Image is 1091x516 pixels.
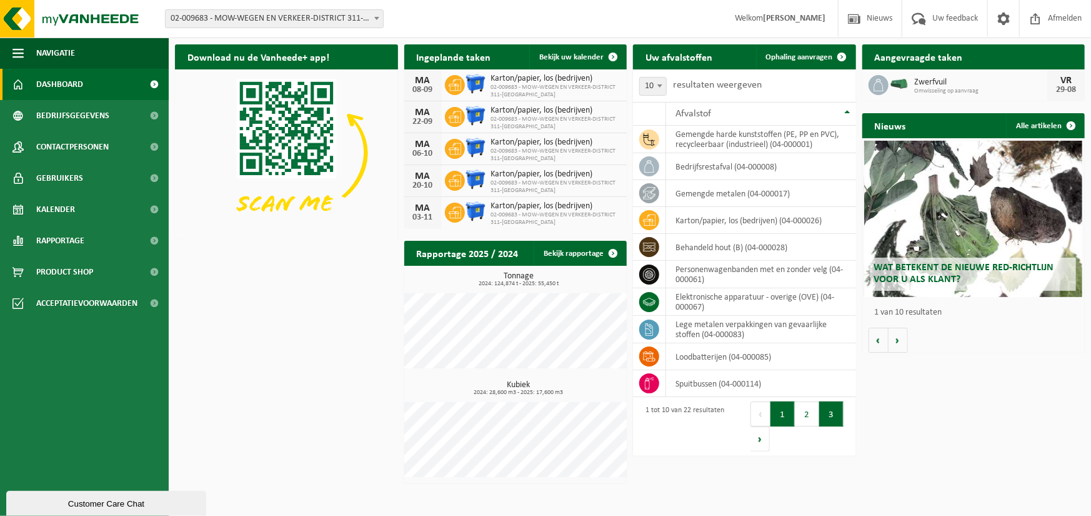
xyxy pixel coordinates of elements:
span: 2024: 28,600 m3 - 2025: 17,600 m3 [411,390,627,396]
button: 1 [770,402,795,427]
span: 10 [640,78,666,95]
span: 02-009683 - MOW-WEGEN EN VERKEER-DISTRICT 311-[GEOGRAPHIC_DATA] [491,180,621,195]
div: 1 tot 10 van 22 resultaten [639,400,724,453]
div: 06-10 [411,149,436,158]
strong: [PERSON_NAME] [763,14,825,23]
h2: Nieuws [862,113,919,138]
div: MA [411,203,436,213]
img: Download de VHEPlus App [175,69,398,236]
a: Wat betekent de nieuwe RED-richtlijn voor u als klant? [864,141,1082,297]
span: Dashboard [36,69,83,100]
span: Zwerfvuil [915,78,1048,88]
img: HK-XK-22-GN-00 [889,78,910,89]
span: 02-009683 - MOW-WEGEN EN VERKEER-DISTRICT 311-[GEOGRAPHIC_DATA] [491,116,621,131]
span: Karton/papier, los (bedrijven) [491,74,621,84]
td: behandeld hout (B) (04-000028) [666,234,856,261]
span: 10 [639,77,667,96]
span: Wat betekent de nieuwe RED-richtlijn voor u als klant? [874,263,1054,285]
span: Contactpersonen [36,131,109,163]
img: WB-1100-HPE-BE-01 [465,201,486,222]
h2: Uw afvalstoffen [633,44,725,69]
h3: Tonnage [411,272,627,287]
button: Volgende [889,328,908,353]
div: MA [411,108,436,118]
button: Next [750,427,770,452]
span: Kalender [36,194,75,225]
span: Acceptatievoorwaarden [36,288,137,319]
span: Karton/papier, los (bedrijven) [491,138,621,148]
td: elektronische apparatuur - overige (OVE) (04-000067) [666,288,856,316]
span: Navigatie [36,38,75,69]
span: 02-009683 - MOW-WEGEN EN VERKEER-DISTRICT 311-BRUGGE - 8000 BRUGGE, KONING ALBERT I LAAN 293 [166,10,383,28]
a: Ophaling aanvragen [756,44,855,69]
span: Ophaling aanvragen [766,53,833,61]
div: 29-08 [1054,86,1079,94]
span: 02-009683 - MOW-WEGEN EN VERKEER-DISTRICT 311-[GEOGRAPHIC_DATA] [491,211,621,226]
a: Bekijk uw kalender [529,44,625,69]
td: gemengde metalen (04-000017) [666,180,856,207]
label: resultaten weergeven [673,80,762,90]
span: Karton/papier, los (bedrijven) [491,106,621,116]
h2: Ingeplande taken [404,44,504,69]
div: MA [411,139,436,149]
button: 3 [819,402,844,427]
span: Product Shop [36,256,93,288]
img: WB-1100-HPE-BE-01 [465,105,486,126]
span: Bedrijfsgegevens [36,100,109,131]
td: bedrijfsrestafval (04-000008) [666,153,856,180]
iframe: chat widget [6,488,209,516]
div: 08-09 [411,86,436,94]
td: loodbatterijen (04-000085) [666,343,856,370]
div: MA [411,171,436,181]
td: spuitbussen (04-000114) [666,370,856,397]
td: personenwagenbanden met en zonder velg (04-000061) [666,261,856,288]
div: 22-09 [411,118,436,126]
img: WB-1100-HPE-BE-01 [465,73,486,94]
button: 2 [795,402,819,427]
button: Previous [750,402,770,427]
span: 02-009683 - MOW-WEGEN EN VERKEER-DISTRICT 311-[GEOGRAPHIC_DATA] [491,148,621,163]
div: 20-10 [411,181,436,190]
span: 2024: 124,874 t - 2025: 55,450 t [411,281,627,287]
td: lege metalen verpakkingen van gevaarlijke stoffen (04-000083) [666,316,856,343]
h2: Download nu de Vanheede+ app! [175,44,342,69]
span: Afvalstof [675,109,711,119]
div: MA [411,76,436,86]
a: Bekijk rapportage [534,241,625,266]
div: VR [1054,76,1079,86]
img: WB-1100-HPE-BE-01 [465,137,486,158]
span: Karton/papier, los (bedrijven) [491,201,621,211]
span: Rapportage [36,225,84,256]
img: WB-1100-HPE-BE-01 [465,169,486,190]
h2: Aangevraagde taken [862,44,975,69]
span: 02-009683 - MOW-WEGEN EN VERKEER-DISTRICT 311-[GEOGRAPHIC_DATA] [491,84,621,99]
td: gemengde harde kunststoffen (PE, PP en PVC), recycleerbaar (industrieel) (04-000001) [666,126,856,153]
span: Karton/papier, los (bedrijven) [491,169,621,180]
h2: Rapportage 2025 / 2024 [404,241,531,265]
span: 02-009683 - MOW-WEGEN EN VERKEER-DISTRICT 311-BRUGGE - 8000 BRUGGE, KONING ALBERT I LAAN 293 [165,9,384,28]
td: karton/papier, los (bedrijven) (04-000026) [666,207,856,234]
span: Omwisseling op aanvraag [915,88,1048,95]
a: Alle artikelen [1006,113,1084,138]
button: Vorige [869,328,889,353]
h3: Kubiek [411,381,627,396]
div: 03-11 [411,213,436,222]
span: Gebruikers [36,163,83,194]
p: 1 van 10 resultaten [875,308,1079,317]
span: Bekijk uw kalender [539,53,604,61]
